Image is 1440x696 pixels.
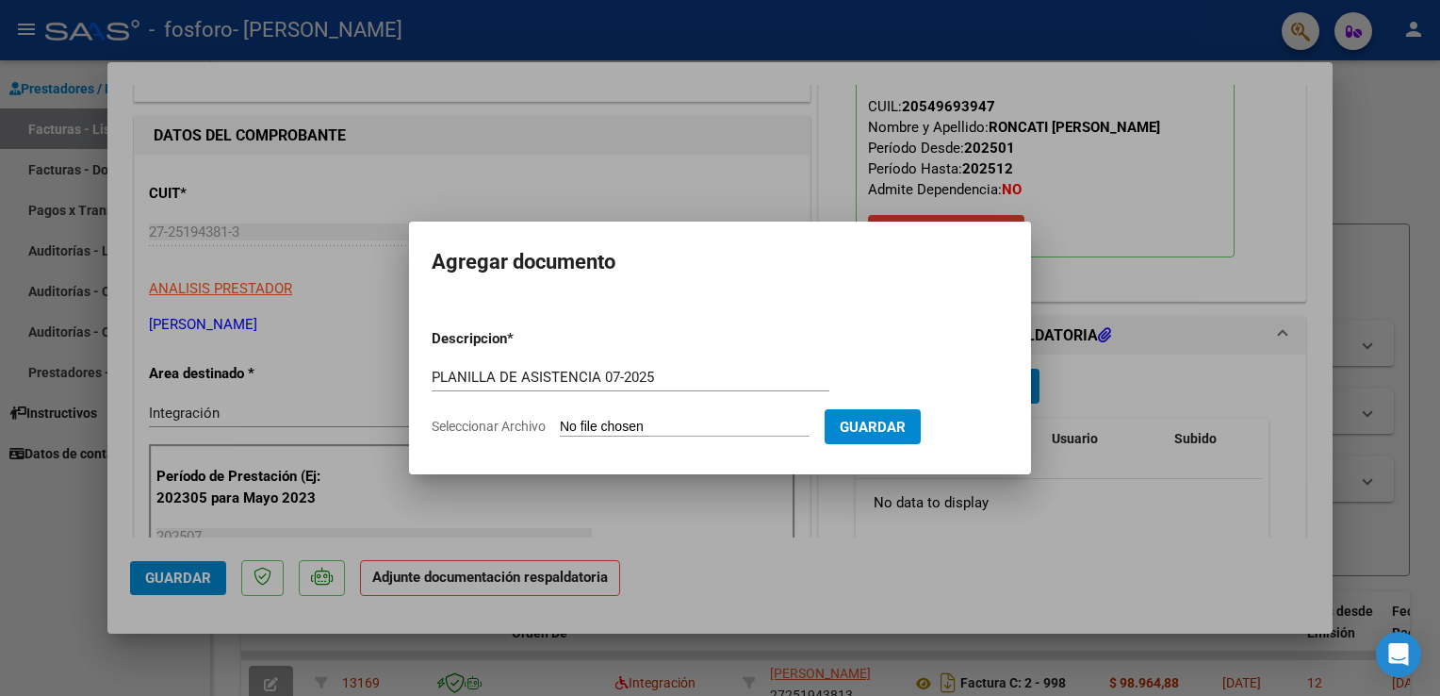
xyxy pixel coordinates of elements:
[432,419,546,434] span: Seleccionar Archivo
[432,328,605,350] p: Descripcion
[825,409,921,444] button: Guardar
[840,419,906,436] span: Guardar
[432,244,1008,280] h2: Agregar documento
[1376,632,1421,677] div: Open Intercom Messenger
